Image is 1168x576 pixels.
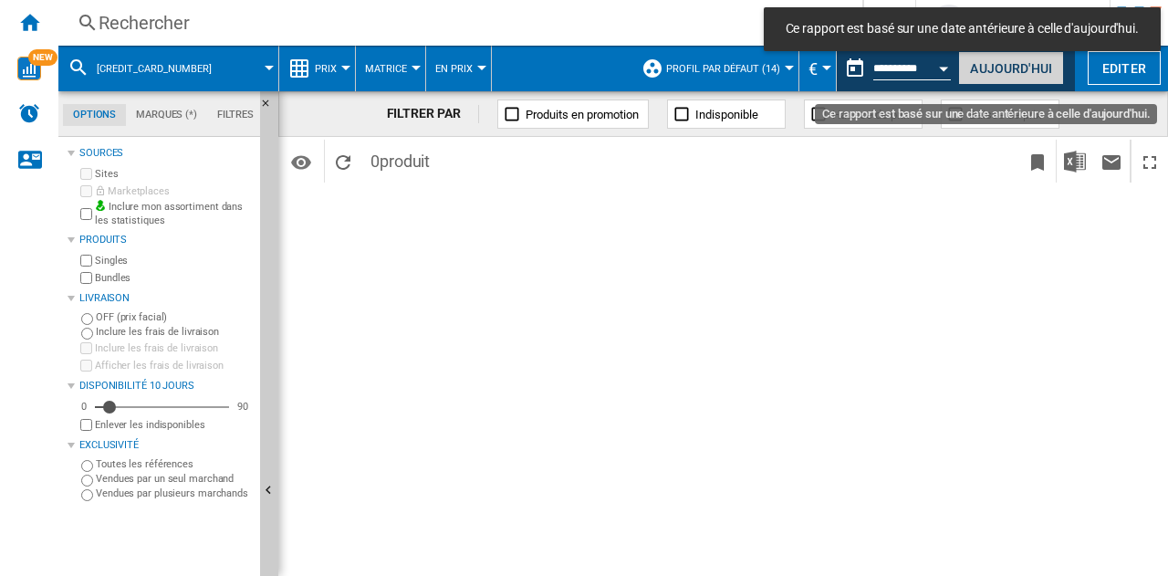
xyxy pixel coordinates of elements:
label: Inclure les frais de livraison [96,325,253,339]
md-menu: Currency [799,46,837,91]
div: [CREDIT_CARD_NUMBER] [68,46,269,91]
button: Envoyer ce rapport par email [1093,140,1130,183]
img: wise-card.svg [17,57,41,80]
img: mysite-bg-18x18.png [95,200,106,211]
label: Afficher les frais de livraison [95,359,253,372]
span: Ce rapport est basé sur une date antérieure à celle d'aujourd'hui. [780,20,1144,38]
button: Plein écran [1131,140,1168,183]
input: Toutes les références [81,460,93,472]
label: Vendues par plusieurs marchands [96,487,253,500]
div: FILTRER PAR [387,105,480,123]
span: Indisponible [695,108,758,121]
label: Vendues par un seul marchand [96,472,253,486]
img: excel-24x24.png [1064,151,1086,173]
div: Profil par défaut (14) [641,46,789,91]
input: Afficher les frais de livraison [80,360,92,372]
button: € [808,46,827,91]
input: Marketplaces [80,185,92,197]
div: Disponibilité 10 Jours [79,379,253,393]
div: Sources [79,146,253,161]
button: Options [283,145,319,178]
button: Aujourd'hui [958,51,1064,85]
span: Baisse de prix [969,108,1041,121]
label: OFF (prix facial) [96,310,253,324]
input: Inclure les frais de livraison [80,342,92,354]
label: Toutes les références [96,457,253,471]
input: Vendues par plusieurs marchands [81,489,93,501]
span: 0 [361,140,439,178]
span: En Prix [435,63,473,75]
div: 90 [233,400,253,414]
label: Inclure les frais de livraison [95,341,253,355]
div: 0 [77,400,91,414]
input: OFF (prix facial) [81,313,93,325]
span: Matrice [365,63,407,75]
label: Marketplaces [95,184,253,198]
span: € [808,59,818,79]
button: md-calendar [837,50,873,87]
input: Sites [80,168,92,180]
input: Inclure mon assortiment dans les statistiques [80,203,92,225]
button: Prix [315,46,346,91]
span: Profil par défaut (14) [666,63,780,75]
span: 5901292526047 [97,63,212,75]
div: Exclusivité [79,438,253,453]
input: Afficher les frais de livraison [80,419,92,431]
span: Hausse de prix [832,108,909,121]
button: Créer un favoris [1019,140,1056,183]
button: Matrice [365,46,416,91]
div: Rechercher [99,10,815,36]
div: Produits [79,233,253,247]
button: Recharger [325,140,361,183]
label: Bundles [95,271,253,285]
button: Editer [1088,51,1161,85]
md-tab-item: Options [63,104,126,126]
button: En Prix [435,46,482,91]
button: Télécharger au format Excel [1057,140,1093,183]
label: Sites [95,167,253,181]
button: [CREDIT_CARD_NUMBER] [97,46,230,91]
span: Prix [315,63,337,75]
span: Produits en promotion [526,108,639,121]
button: Indisponible [667,99,786,129]
label: Inclure mon assortiment dans les statistiques [95,200,253,228]
input: Singles [80,255,92,267]
img: alerts-logo.svg [18,102,40,124]
input: Inclure les frais de livraison [81,328,93,340]
button: Hausse de prix [804,99,923,129]
md-slider: Disponibilité [95,398,229,416]
md-tab-item: Filtres [207,104,264,126]
md-tab-item: Marques (*) [126,104,207,126]
input: Vendues par un seul marchand [81,475,93,487]
span: NEW [28,49,57,66]
button: Produits en promotion [497,99,649,129]
input: Bundles [80,272,92,284]
div: Livraison [79,291,253,306]
label: Singles [95,254,253,267]
div: Ce rapport est basé sur une date antérieure à celle d'aujourd'hui. [837,46,954,91]
div: Prix [288,46,346,91]
span: produit [380,152,430,171]
button: Open calendar [928,49,961,82]
label: Enlever les indisponibles [95,418,253,432]
button: Profil par défaut (14) [666,46,789,91]
button: Baisse de prix [941,99,1059,129]
button: Masquer [260,91,282,124]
